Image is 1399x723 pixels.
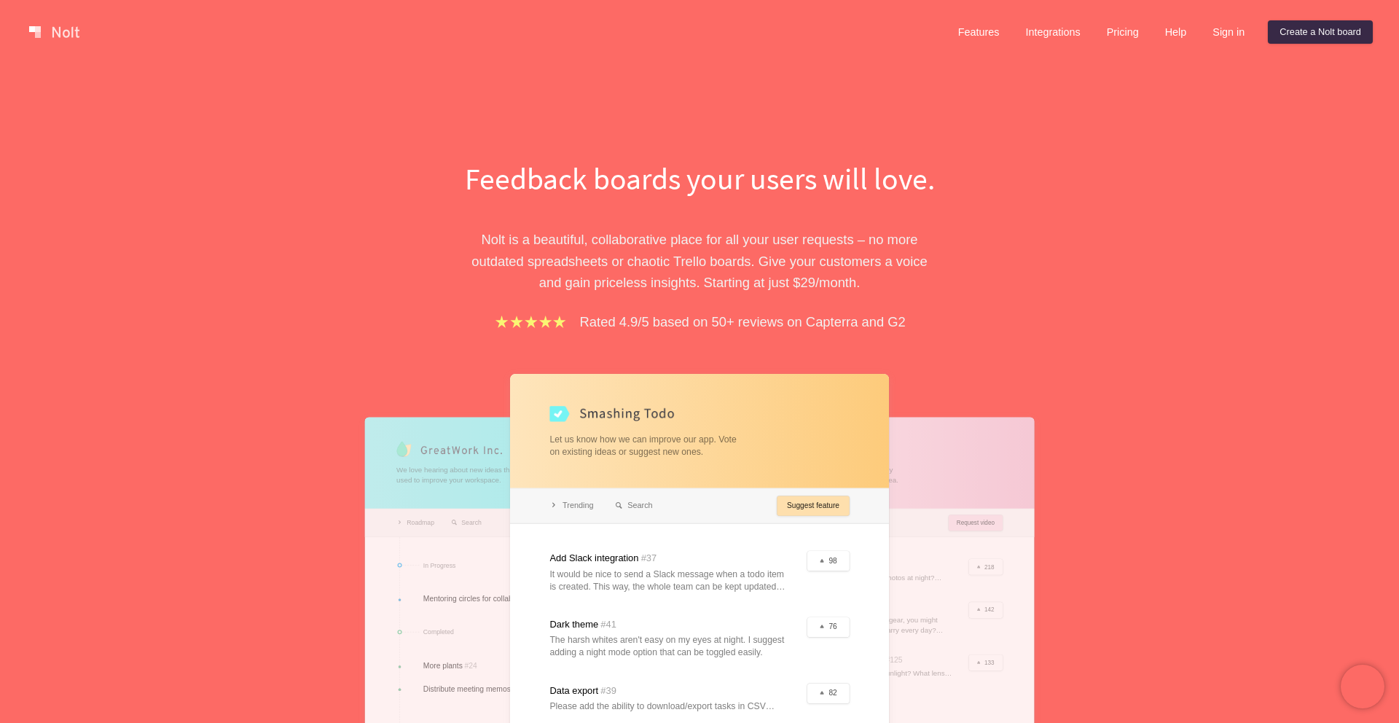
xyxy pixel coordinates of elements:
[448,229,951,293] p: Nolt is a beautiful, collaborative place for all your user requests – no more outdated spreadshee...
[448,157,951,200] h1: Feedback boards your users will love.
[1153,20,1199,44] a: Help
[947,20,1011,44] a: Features
[1095,20,1151,44] a: Pricing
[580,311,906,332] p: Rated 4.9/5 based on 50+ reviews on Capterra and G2
[493,313,568,330] img: stars.b067e34983.png
[1268,20,1373,44] a: Create a Nolt board
[1014,20,1092,44] a: Integrations
[1201,20,1256,44] a: Sign in
[1341,665,1384,708] iframe: Chatra live chat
